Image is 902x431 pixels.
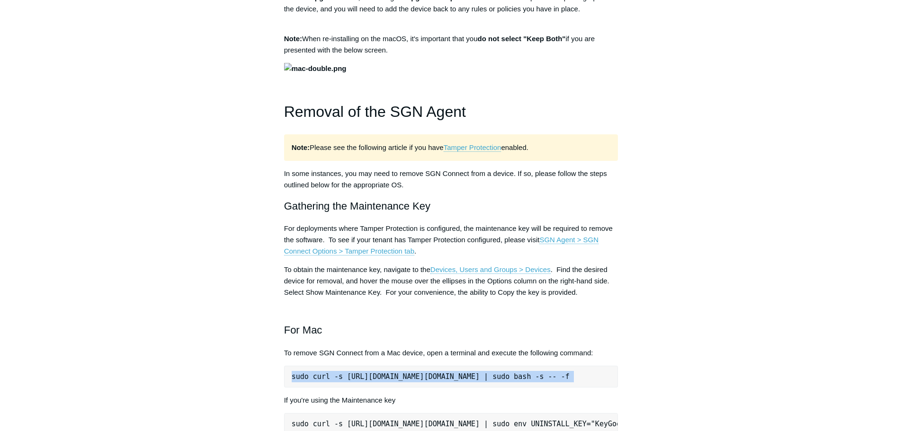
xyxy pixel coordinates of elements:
[430,265,551,274] a: Devices, Users and Groups > Devices
[292,143,528,152] span: Please see the following article if you have enabled.
[284,33,618,56] p: When re-installing on the macOS, it's important that you if you are presented with the below screen.
[284,63,347,74] img: mac-double.png
[284,103,466,120] span: Removal of the SGN Agent
[284,347,618,359] p: To remove SGN Connect from a Mac device, open a terminal and execute the following command:
[284,168,618,191] p: In some instances, you may need to remove SGN Connect from a device. If so, please follow the ste...
[284,223,618,257] p: For deployments where Tamper Protection is configured, the maintenance key will be required to re...
[478,35,566,43] strong: do not select "Keep Both"
[284,264,618,298] p: To obtain the maintenance key, navigate to the . Find the desired device for removal, and hover t...
[284,395,618,406] p: If you're using the Maintenance key
[284,35,302,43] strong: Note:
[284,305,618,338] h2: For Mac
[292,143,310,151] strong: Note:
[284,366,618,387] pre: sudo curl -s [URL][DOMAIN_NAME][DOMAIN_NAME] | sudo bash -s -- -f
[284,198,618,214] h2: Gathering the Maintenance Key
[444,143,501,152] a: Tamper Protection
